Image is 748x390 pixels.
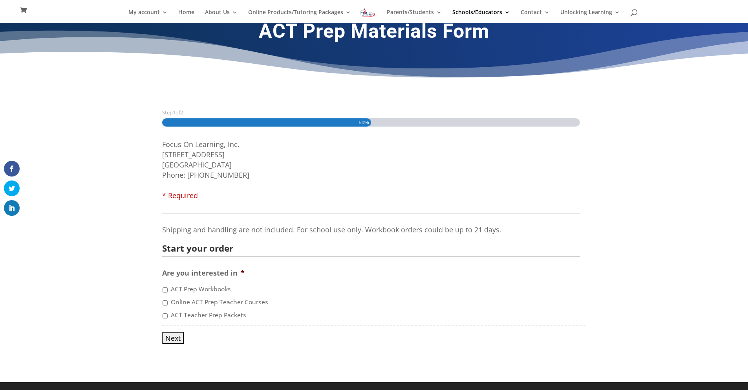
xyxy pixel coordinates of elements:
label: Online ACT Prep Teacher Courses [171,298,268,307]
a: Online Products/Tutoring Packages [248,9,351,23]
a: Parents/Students [387,9,442,23]
h2: Start your order [162,244,574,253]
a: Unlocking Learning [560,9,620,23]
a: About Us [205,9,238,23]
input: Next [162,332,184,344]
h3: Step of [162,110,586,115]
span: * Required [162,191,198,200]
h1: ACT Prep Materials Form [162,19,586,47]
span: 1 [173,109,176,116]
li: Focus On Learning, Inc. [STREET_ADDRESS] [GEOGRAPHIC_DATA] Phone: [PHONE_NUMBER] [162,139,586,201]
a: Home [178,9,194,23]
a: Schools/Educators [452,9,510,23]
a: My account [128,9,168,23]
label: ACT Teacher Prep Packets [171,311,246,320]
span: 2 [180,109,183,116]
p: Shipping and handling are not included. For school use only. Workbook orders could be up to 21 days. [162,224,580,235]
img: Focus on Learning [360,7,376,18]
label: ACT Prep Workbooks [171,285,231,294]
span: 50% [358,118,369,127]
a: Contact [521,9,550,23]
label: Are you interested in [162,269,245,278]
